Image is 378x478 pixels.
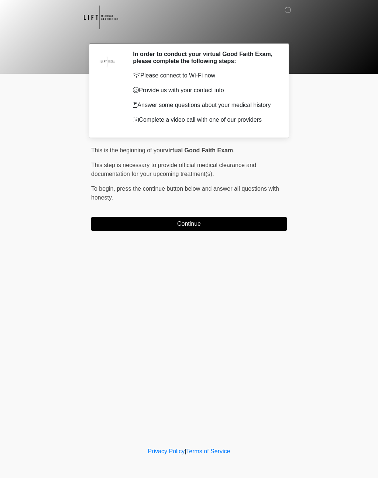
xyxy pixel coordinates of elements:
[186,448,230,454] a: Terms of Service
[84,6,118,29] img: Lift Medical Aesthetics Logo
[97,51,119,73] img: Agent Avatar
[133,115,276,124] p: Complete a video call with one of our providers
[165,147,233,153] strong: virtual Good Faith Exam
[133,71,276,80] p: Please connect to Wi-Fi now
[91,186,279,201] span: press the continue button below and answer all questions with honesty.
[91,186,117,192] span: To begin,
[91,147,165,153] span: This is the beginning of your
[148,448,185,454] a: Privacy Policy
[133,51,276,65] h2: In order to conduct your virtual Good Faith Exam, please complete the following steps:
[185,448,186,454] a: |
[133,86,276,95] p: Provide us with your contact info
[133,101,276,110] p: Answer some questions about your medical history
[233,147,234,153] span: .
[91,217,287,231] button: Continue
[91,162,256,177] span: This step is necessary to provide official medical clearance and documentation for your upcoming ...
